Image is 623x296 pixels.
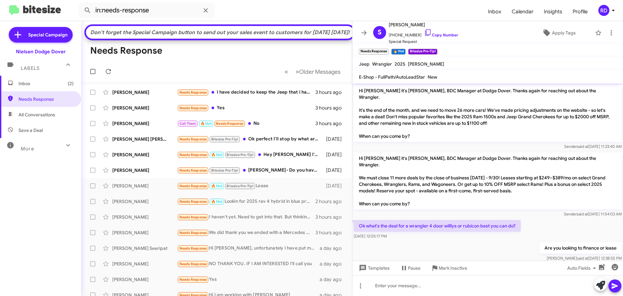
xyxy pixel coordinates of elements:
[539,242,622,254] p: Are you looking to finance or lease
[354,220,521,232] p: Ok what's the deal for a wrangler 4 door willlys or rubicon best you can do?
[483,2,507,21] a: Inbox
[593,5,616,16] button: RD
[564,212,622,216] span: Sender [DATE] 11:54:03 AM
[525,27,592,39] button: Apply Tags
[112,136,177,142] div: [PERSON_NAME] [PERSON_NAME]
[179,199,207,204] span: Needs Response
[179,277,207,282] span: Needs Response
[354,85,622,142] p: Hi [PERSON_NAME] it's [PERSON_NAME], BDC Manager at Dodge Dover. Thanks again for reaching out ab...
[323,136,347,142] div: [DATE]
[177,198,315,205] div: Lookin for 2025 rav 4 hybrid in blue premium
[359,74,425,80] span: E-Shop - FullPath/AutoLeadStar
[177,260,320,268] div: NO THANK YOU. IF I AM INTERESTED I'll call you
[177,89,315,96] div: I have decided to keep the Jeep that i have
[177,245,320,252] div: Hi [PERSON_NAME], unfortunately I have put my purchase on hold. I will be in the market for a Gla...
[577,144,588,149] span: said at
[424,32,458,37] a: Copy Number
[292,65,344,78] button: Next
[179,231,207,235] span: Needs Response
[408,61,444,67] span: [PERSON_NAME]
[18,111,55,118] span: All Conversations
[112,183,177,189] div: [PERSON_NAME]
[112,105,177,111] div: [PERSON_NAME]
[179,215,207,219] span: Needs Response
[211,168,238,173] span: Bitesize Pro-Tip!
[177,229,315,237] div: We did thank you we ended with a Mercedes and they gave a much higher trade in
[552,27,576,39] span: Apply Tags
[112,245,177,251] div: [PERSON_NAME] Seeripat
[352,262,395,274] button: Templates
[389,38,458,45] span: Special Request
[112,167,177,174] div: [PERSON_NAME]
[18,80,74,87] span: Inbox
[391,49,405,55] small: 🔥 Hot
[577,256,588,261] span: said at
[323,167,347,174] div: [DATE]
[177,151,323,159] div: Hey [PERSON_NAME] I'm in [US_STATE] for parents weekend! Let's talk [DATE]. Thx
[389,29,458,38] span: [PHONE_NUMBER]
[179,137,207,141] span: Needs Response
[315,229,347,236] div: 3 hours ago
[426,262,472,274] button: Mark Inactive
[112,89,177,96] div: [PERSON_NAME]
[179,90,207,95] span: Needs Response
[315,214,347,220] div: 3 hours ago
[598,5,609,16] div: RD
[428,74,437,80] span: New
[281,65,344,78] nav: Page navigation example
[296,68,299,76] span: »
[226,184,253,188] span: Bitesize Pro-Tip!
[21,65,40,71] span: Labels
[177,167,323,174] div: [PERSON_NAME]- Do you have finance specials on 25 or 26 1500 models - 0%apr 60 or 72?
[562,262,604,274] button: Auto Fields
[359,49,389,55] small: Needs Response
[408,49,437,55] small: Bitesize Pro-Tip!
[358,262,390,274] span: Templates
[323,183,347,189] div: [DATE]
[315,198,347,205] div: 2 hours ago
[211,184,222,188] span: 🔥 Hot
[315,89,347,96] div: 3 hours ago
[547,256,622,261] span: [PERSON_NAME] [DATE] 12:38:55 PM
[112,276,177,283] div: [PERSON_NAME]
[315,105,347,111] div: 3 hours ago
[112,151,177,158] div: [PERSON_NAME]
[177,120,315,127] div: No
[179,153,207,157] span: Needs Response
[89,29,351,36] div: Don't forget the Special Campaign button to send out your sales event to customers for [DATE] [DA...
[18,96,74,102] span: Needs Response
[179,168,207,173] span: Needs Response
[112,214,177,220] div: [PERSON_NAME]
[211,199,222,204] span: 🔥 Hot
[177,104,315,112] div: Yes
[281,65,292,78] button: Previous
[112,261,177,267] div: [PERSON_NAME]
[539,2,568,21] a: Insights
[112,120,177,127] div: [PERSON_NAME]
[507,2,539,21] a: Calendar
[68,80,74,87] span: (2)
[408,262,421,274] span: Pause
[567,262,598,274] span: Auto Fields
[568,2,593,21] a: Profile
[177,213,315,221] div: I haven't yet. Need to get into that. But thinking of used rather than another lease.
[179,246,207,251] span: Needs Response
[112,229,177,236] div: [PERSON_NAME]
[564,144,622,149] span: Sender [DATE] 11:23:40 AM
[9,27,73,43] a: Special Campaign
[320,245,347,251] div: a day ago
[395,262,426,274] button: Pause
[179,106,207,110] span: Needs Response
[177,135,323,143] div: Ok perfect I'll stop by what are ur hours and person to talk
[323,151,347,158] div: [DATE]
[299,68,340,75] span: Older Messages
[378,27,382,38] span: S
[320,261,347,267] div: a day ago
[18,127,43,134] span: Save a Deal
[439,262,467,274] span: Mark Inactive
[285,68,288,76] span: «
